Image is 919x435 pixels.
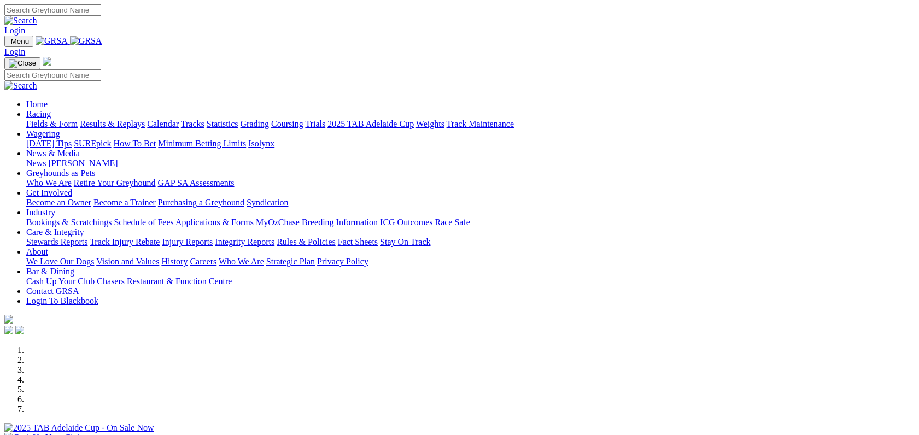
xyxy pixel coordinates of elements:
[248,139,274,148] a: Isolynx
[247,198,288,207] a: Syndication
[4,36,33,47] button: Toggle navigation
[175,217,254,227] a: Applications & Forms
[80,119,145,128] a: Results & Replays
[26,178,72,187] a: Who We Are
[338,237,378,246] a: Fact Sheets
[4,326,13,334] img: facebook.svg
[4,423,154,433] img: 2025 TAB Adelaide Cup - On Sale Now
[26,188,72,197] a: Get Involved
[26,198,91,207] a: Become an Owner
[161,257,188,266] a: History
[96,257,159,266] a: Vision and Values
[15,326,24,334] img: twitter.svg
[11,37,29,45] span: Menu
[4,57,40,69] button: Toggle navigation
[447,119,514,128] a: Track Maintenance
[266,257,315,266] a: Strategic Plan
[26,99,48,109] a: Home
[26,267,74,276] a: Bar & Dining
[435,217,470,227] a: Race Safe
[26,178,915,188] div: Greyhounds as Pets
[70,36,102,46] img: GRSA
[36,36,68,46] img: GRSA
[26,296,98,305] a: Login To Blackbook
[26,139,915,149] div: Wagering
[158,178,235,187] a: GAP SA Assessments
[271,119,303,128] a: Coursing
[74,139,111,148] a: SUREpick
[4,4,101,16] input: Search
[26,119,915,129] div: Racing
[207,119,238,128] a: Statistics
[26,198,915,208] div: Get Involved
[26,119,78,128] a: Fields & Form
[277,237,336,246] a: Rules & Policies
[190,257,216,266] a: Careers
[416,119,444,128] a: Weights
[4,69,101,81] input: Search
[26,247,48,256] a: About
[147,119,179,128] a: Calendar
[26,208,55,217] a: Industry
[114,217,173,227] a: Schedule of Fees
[26,257,915,267] div: About
[26,237,87,246] a: Stewards Reports
[26,277,915,286] div: Bar & Dining
[26,109,51,119] a: Racing
[26,168,95,178] a: Greyhounds as Pets
[4,26,25,35] a: Login
[4,16,37,26] img: Search
[158,139,246,148] a: Minimum Betting Limits
[26,158,46,168] a: News
[26,277,95,286] a: Cash Up Your Club
[43,57,51,66] img: logo-grsa-white.png
[219,257,264,266] a: Who We Are
[26,217,112,227] a: Bookings & Scratchings
[4,81,37,91] img: Search
[90,237,160,246] a: Track Injury Rebate
[181,119,204,128] a: Tracks
[380,217,432,227] a: ICG Outcomes
[9,59,36,68] img: Close
[26,257,94,266] a: We Love Our Dogs
[26,158,915,168] div: News & Media
[97,277,232,286] a: Chasers Restaurant & Function Centre
[4,315,13,324] img: logo-grsa-white.png
[114,139,156,148] a: How To Bet
[4,47,25,56] a: Login
[26,227,84,237] a: Care & Integrity
[74,178,156,187] a: Retire Your Greyhound
[26,139,72,148] a: [DATE] Tips
[158,198,244,207] a: Purchasing a Greyhound
[26,217,915,227] div: Industry
[48,158,118,168] a: [PERSON_NAME]
[26,237,915,247] div: Care & Integrity
[162,237,213,246] a: Injury Reports
[26,129,60,138] a: Wagering
[26,149,80,158] a: News & Media
[305,119,325,128] a: Trials
[317,257,368,266] a: Privacy Policy
[93,198,156,207] a: Become a Trainer
[26,286,79,296] a: Contact GRSA
[380,237,430,246] a: Stay On Track
[327,119,414,128] a: 2025 TAB Adelaide Cup
[241,119,269,128] a: Grading
[256,217,300,227] a: MyOzChase
[302,217,378,227] a: Breeding Information
[215,237,274,246] a: Integrity Reports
